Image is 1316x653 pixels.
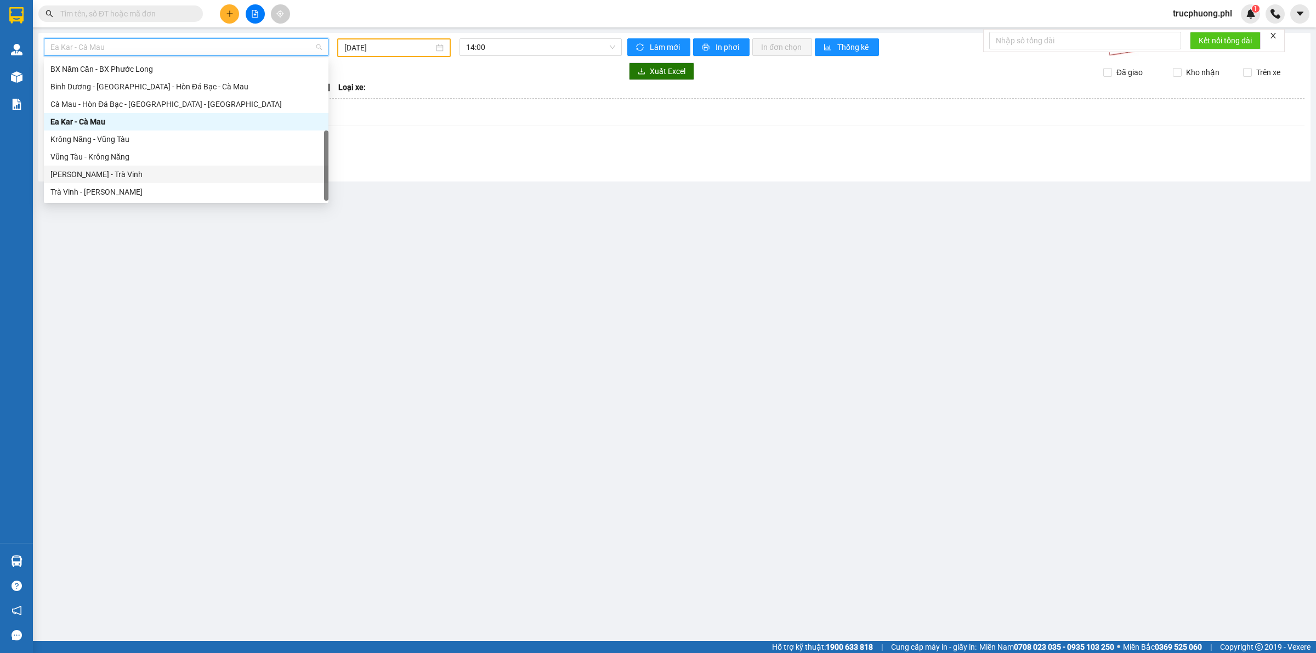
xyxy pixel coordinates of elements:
span: Trên xe [1252,66,1285,78]
button: Kết nối tổng đài [1190,32,1261,49]
strong: 1900 633 818 [826,643,873,651]
span: | [1210,641,1212,653]
div: Trà Vinh - Gia Lai [44,183,328,201]
strong: 0369 525 060 [1155,643,1202,651]
span: In phơi [716,41,741,53]
span: Ea Kar - Cà Mau [50,39,322,55]
span: Thống kê [837,41,870,53]
button: downloadXuất Excel [629,63,694,80]
img: warehouse-icon [11,71,22,83]
button: syncLàm mới [627,38,690,56]
img: warehouse-icon [11,44,22,55]
button: file-add [246,4,265,24]
span: plus [226,10,234,18]
span: close [1269,32,1277,39]
span: Miền Nam [979,641,1114,653]
span: question-circle [12,581,22,591]
img: logo-vxr [9,7,24,24]
span: Kho nhận [1182,66,1224,78]
span: Cung cấp máy in - giấy in: [891,641,977,653]
span: sync [636,43,645,52]
button: printerIn phơi [693,38,750,56]
span: file-add [251,10,259,18]
button: caret-down [1290,4,1309,24]
span: Đã giao [1112,66,1147,78]
div: Binh Dương - [GEOGRAPHIC_DATA] - Hòn Đá Bạc - Cà Mau [50,81,322,93]
div: Binh Dương - Sài Gòn - Hòn Đá Bạc - Cà Mau [44,78,328,95]
div: Krông Năng - Vũng Tàu [50,133,322,145]
div: Vũng Tàu - Krông Năng [44,148,328,166]
div: Ea Kar - Cà Mau [50,116,322,128]
div: Vũng Tàu - Krông Năng [50,151,322,163]
span: | [881,641,883,653]
div: Ea Kar - Cà Mau [44,113,328,130]
span: Kết nối tổng đài [1199,35,1252,47]
img: icon-new-feature [1246,9,1256,19]
div: Gia Lai - Trà Vinh [44,166,328,183]
button: bar-chartThống kê [815,38,879,56]
span: 1 [1253,5,1257,13]
span: caret-down [1295,9,1305,19]
span: 14:00 [466,39,615,55]
img: phone-icon [1270,9,1280,19]
span: aim [276,10,284,18]
strong: 0708 023 035 - 0935 103 250 [1014,643,1114,651]
button: aim [271,4,290,24]
sup: 1 [1252,5,1260,13]
div: Cà Mau - Hòn Đá Bạc - Sài Gòn - Bình Dương [44,95,328,113]
input: Nhập số tổng đài [989,32,1181,49]
input: 05/04/2025 [344,42,434,54]
span: copyright [1255,643,1263,651]
input: Tìm tên, số ĐT hoặc mã đơn [60,8,190,20]
div: BX Năm Căn - BX Phước Long [44,60,328,78]
span: message [12,630,22,640]
span: Làm mới [650,41,682,53]
span: search [46,10,53,18]
img: solution-icon [11,99,22,110]
img: warehouse-icon [11,555,22,567]
span: ⚪️ [1117,645,1120,649]
button: In đơn chọn [752,38,812,56]
div: [PERSON_NAME] - Trà Vinh [50,168,322,180]
button: plus [220,4,239,24]
div: Trà Vinh - [PERSON_NAME] [50,186,322,198]
span: Hỗ trợ kỹ thuật: [772,641,873,653]
div: BX Năm Căn - BX Phước Long [50,63,322,75]
span: bar-chart [824,43,833,52]
span: trucphuong.phl [1164,7,1241,20]
span: Loại xe: [338,81,366,93]
div: Krông Năng - Vũng Tàu [44,130,328,148]
span: Miền Bắc [1123,641,1202,653]
span: notification [12,605,22,616]
span: printer [702,43,711,52]
div: Cà Mau - Hòn Đá Bạc - [GEOGRAPHIC_DATA] - [GEOGRAPHIC_DATA] [50,98,322,110]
